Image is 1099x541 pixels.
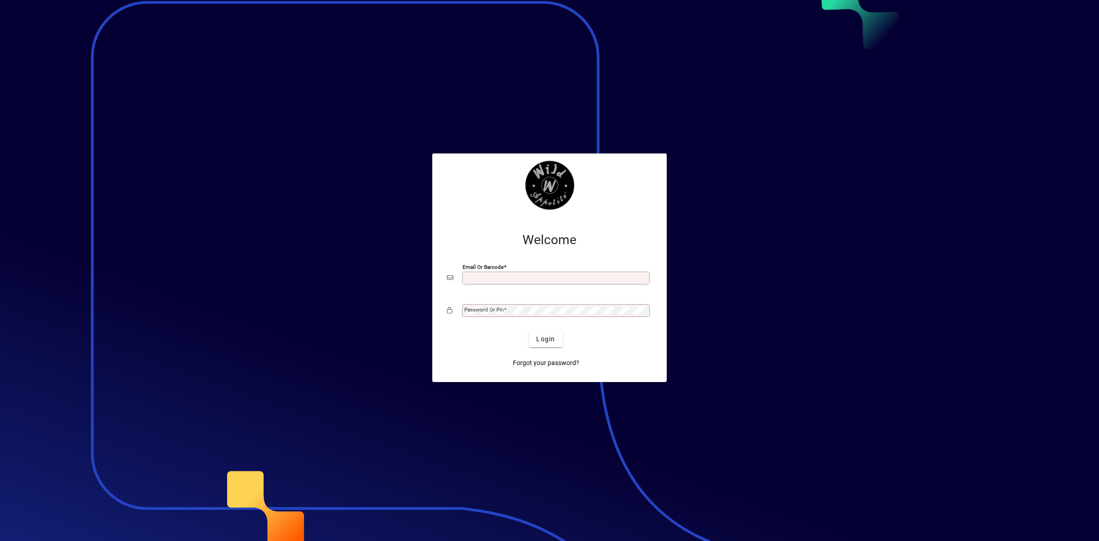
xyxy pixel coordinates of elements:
[464,306,504,313] mat-label: Password or Pin
[462,264,504,270] mat-label: Email or Barcode
[529,331,562,347] button: Login
[536,334,555,344] span: Login
[447,232,652,248] h2: Welcome
[513,358,579,368] span: Forgot your password?
[509,355,583,371] a: Forgot your password?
